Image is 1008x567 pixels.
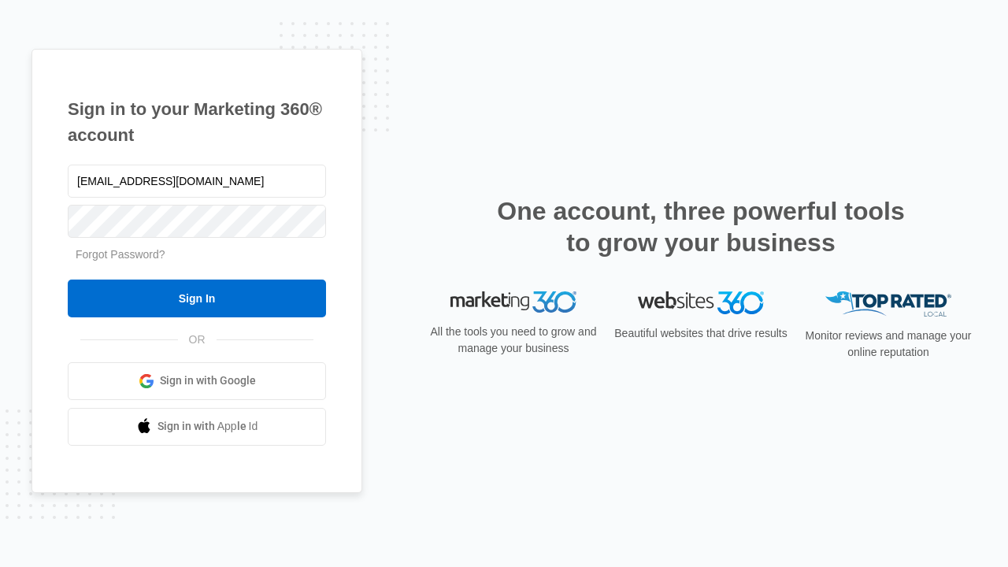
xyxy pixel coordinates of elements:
[68,362,326,400] a: Sign in with Google
[492,195,910,258] h2: One account, three powerful tools to grow your business
[68,96,326,148] h1: Sign in to your Marketing 360® account
[160,372,256,389] span: Sign in with Google
[178,332,217,348] span: OR
[638,291,764,314] img: Websites 360
[425,324,602,357] p: All the tools you need to grow and manage your business
[825,291,951,317] img: Top Rated Local
[613,325,789,342] p: Beautiful websites that drive results
[68,165,326,198] input: Email
[800,328,976,361] p: Monitor reviews and manage your online reputation
[450,291,576,313] img: Marketing 360
[68,280,326,317] input: Sign In
[76,248,165,261] a: Forgot Password?
[157,418,258,435] span: Sign in with Apple Id
[68,408,326,446] a: Sign in with Apple Id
